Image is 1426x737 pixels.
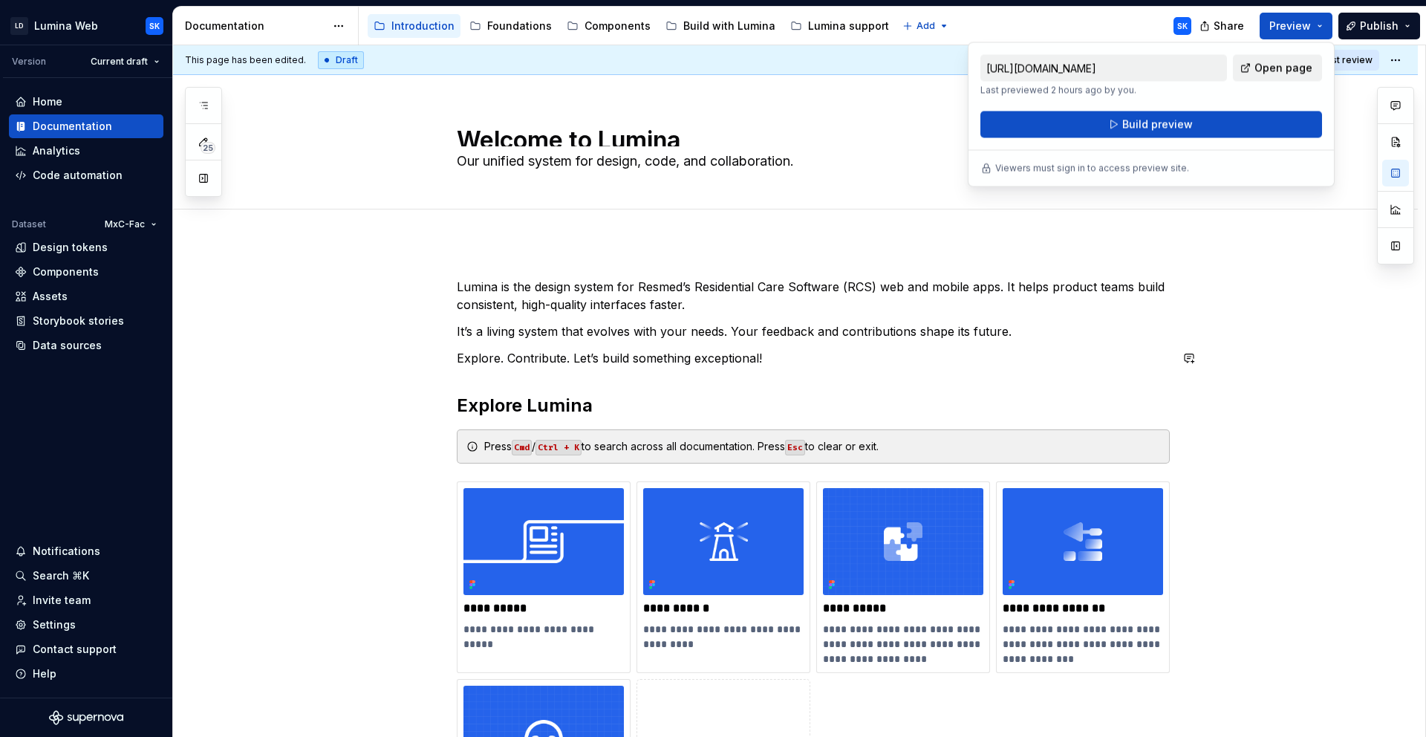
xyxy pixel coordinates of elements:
[1177,20,1188,32] div: SK
[391,19,455,33] div: Introduction
[3,10,169,42] button: LDLumina WebSK
[9,613,163,637] a: Settings
[33,642,117,657] div: Contact support
[454,123,1167,146] textarea: Welcome to Lumina
[368,14,460,38] a: Introduction
[784,14,895,38] a: Lumina support
[9,114,163,138] a: Documentation
[33,568,89,583] div: Search ⌘K
[9,260,163,284] a: Components
[980,111,1322,138] button: Build preview
[9,539,163,563] button: Notifications
[33,593,91,608] div: Invite team
[1003,488,1163,595] img: 1aeb09f0-a160-47f6-8b2b-87723caded49.png
[185,54,306,66] span: This page has been edited.
[33,240,108,255] div: Design tokens
[49,710,123,725] svg: Supernova Logo
[454,149,1167,173] textarea: Our unified system for design, code, and collaboration.
[463,14,558,38] a: Foundations
[683,19,775,33] div: Build with Lumina
[33,143,80,158] div: Analytics
[1303,54,1373,66] span: Request review
[84,51,166,72] button: Current draft
[33,119,112,134] div: Documentation
[9,285,163,308] a: Assets
[463,488,624,595] img: f9c28bd6-fd6c-4b43-b253-23a5d87fb883.png
[808,19,889,33] div: Lumina support
[643,488,804,595] img: 25c50645-20a4-4d89-a926-ef1b3dabb0c2.png
[9,662,163,686] button: Help
[33,338,102,353] div: Data sources
[9,334,163,357] a: Data sources
[9,588,163,612] a: Invite team
[33,289,68,304] div: Assets
[33,314,124,328] div: Storybook stories
[33,168,123,183] div: Code automation
[9,309,163,333] a: Storybook stories
[980,85,1227,97] p: Last previewed 2 hours ago by you.
[512,440,532,455] code: Cmd
[9,564,163,588] button: Search ⌘K
[1338,13,1420,39] button: Publish
[33,94,62,109] div: Home
[9,163,163,187] a: Code automation
[1260,13,1332,39] button: Preview
[9,139,163,163] a: Analytics
[185,19,325,33] div: Documentation
[917,20,935,32] span: Add
[995,163,1189,175] p: Viewers must sign in to access preview site.
[1214,19,1244,33] span: Share
[149,20,160,32] div: SK
[561,14,657,38] a: Components
[33,264,99,279] div: Components
[91,56,148,68] span: Current draft
[1233,55,1322,82] a: Open page
[105,218,145,230] span: MxC-Fac
[457,395,593,416] strong: Explore Lumina
[12,56,46,68] div: Version
[1360,19,1399,33] span: Publish
[33,666,56,681] div: Help
[368,11,895,41] div: Page tree
[1269,19,1311,33] span: Preview
[1122,117,1193,132] span: Build preview
[660,14,781,38] a: Build with Lumina
[34,19,98,33] div: Lumina Web
[457,349,1170,367] p: Explore. Contribute. Let’s build something exceptional!
[457,322,1170,340] p: It’s a living system that evolves with your needs. Your feedback and contributions shape its future.
[1192,13,1254,39] button: Share
[487,19,552,33] div: Foundations
[10,17,28,35] div: LD
[9,236,163,259] a: Design tokens
[318,51,364,69] div: Draft
[585,19,651,33] div: Components
[33,544,100,559] div: Notifications
[535,440,582,455] code: Ctrl + K
[457,278,1170,314] p: Lumina is the design system for Resmed’s Residential Care Software (RCS) web and mobile apps. It ...
[484,439,1160,454] div: Press / to search across all documentation. Press to clear or exit.
[12,218,46,230] div: Dataset
[785,440,805,455] code: Esc
[9,90,163,114] a: Home
[33,617,76,632] div: Settings
[98,214,163,235] button: MxC-Fac
[898,16,954,36] button: Add
[823,488,983,595] img: 2a95f3b3-6a5a-4c30-baee-60ec7784aedc.png
[1254,61,1312,76] span: Open page
[9,637,163,661] button: Contact support
[201,142,215,154] span: 25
